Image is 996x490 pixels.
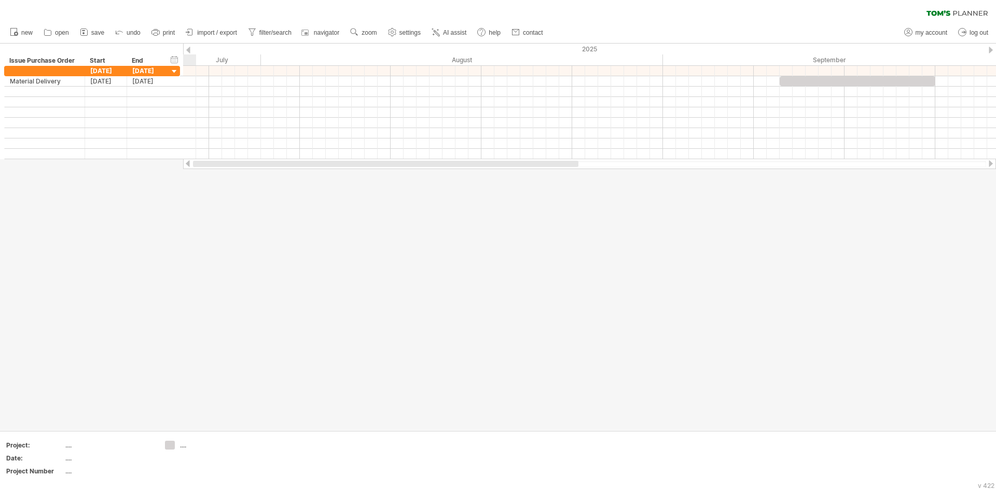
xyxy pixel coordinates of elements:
[300,26,342,39] a: navigator
[65,441,153,450] div: ....
[956,26,991,39] a: log out
[65,467,153,475] div: ....
[261,54,663,65] div: August 2025
[55,29,69,36] span: open
[7,26,36,39] a: new
[91,29,104,36] span: save
[9,55,79,66] div: Issue Purchase Order
[149,26,178,39] a: print
[197,29,237,36] span: import / export
[127,76,169,86] div: [DATE]
[6,441,63,450] div: Project:
[916,29,947,36] span: my account
[132,55,163,66] div: End
[443,29,466,36] span: AI assist
[523,29,543,36] span: contact
[65,454,153,463] div: ....
[259,29,292,36] span: filter/search
[509,26,546,39] a: contact
[85,66,127,76] div: [DATE]
[314,29,339,36] span: navigator
[180,441,237,450] div: ....
[385,26,424,39] a: settings
[362,29,377,36] span: zoom
[163,29,175,36] span: print
[348,26,380,39] a: zoom
[85,76,127,86] div: [DATE]
[245,26,295,39] a: filter/search
[183,26,240,39] a: import / export
[978,482,994,489] div: v 422
[90,55,121,66] div: Start
[77,26,107,39] a: save
[429,26,469,39] a: AI assist
[6,467,63,475] div: Project Number
[475,26,504,39] a: help
[113,26,144,39] a: undo
[902,26,950,39] a: my account
[21,29,33,36] span: new
[489,29,501,36] span: help
[10,76,79,86] div: Material Delivery
[41,26,72,39] a: open
[399,29,421,36] span: settings
[127,66,169,76] div: [DATE]
[127,29,141,36] span: undo
[6,454,63,463] div: Date:
[970,29,988,36] span: log out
